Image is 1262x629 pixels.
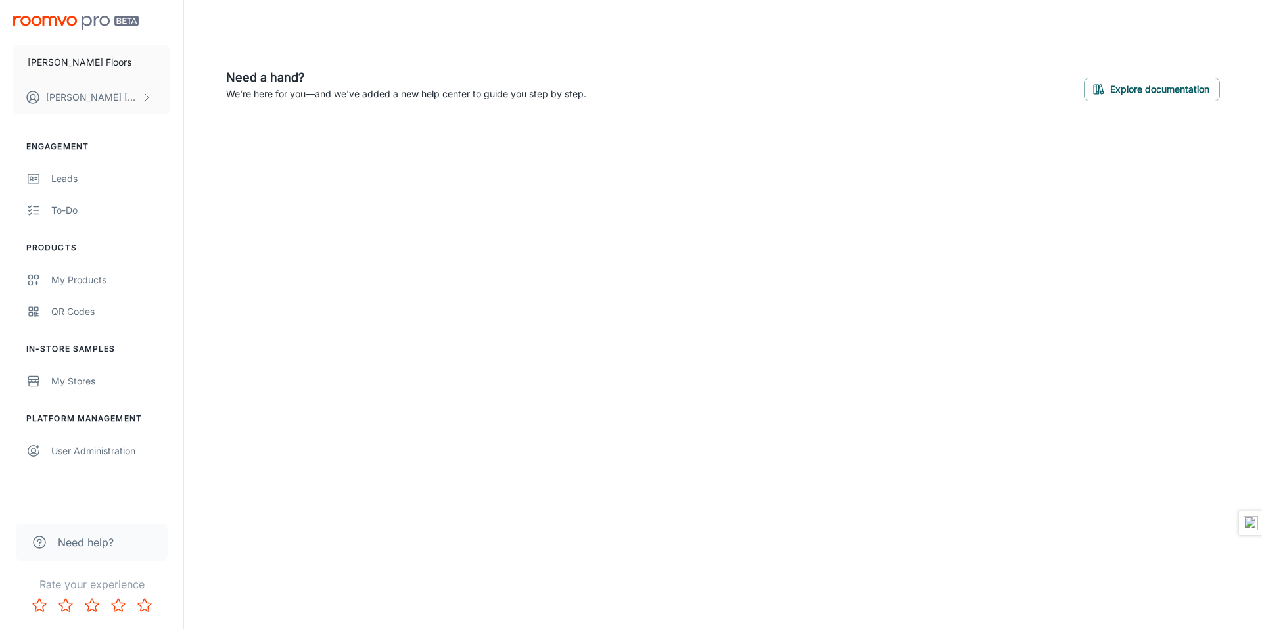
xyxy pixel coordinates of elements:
[46,90,139,105] p: [PERSON_NAME] [PERSON_NAME]
[13,16,139,30] img: Roomvo PRO Beta
[13,80,170,114] button: [PERSON_NAME] [PERSON_NAME]
[13,45,170,80] button: [PERSON_NAME] Floors
[226,87,586,101] p: We're here for you—and we've added a new help center to guide you step by step.
[1084,82,1220,95] a: Explore documentation
[28,55,131,70] p: [PERSON_NAME] Floors
[1084,78,1220,101] button: Explore documentation
[226,68,586,87] h6: Need a hand?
